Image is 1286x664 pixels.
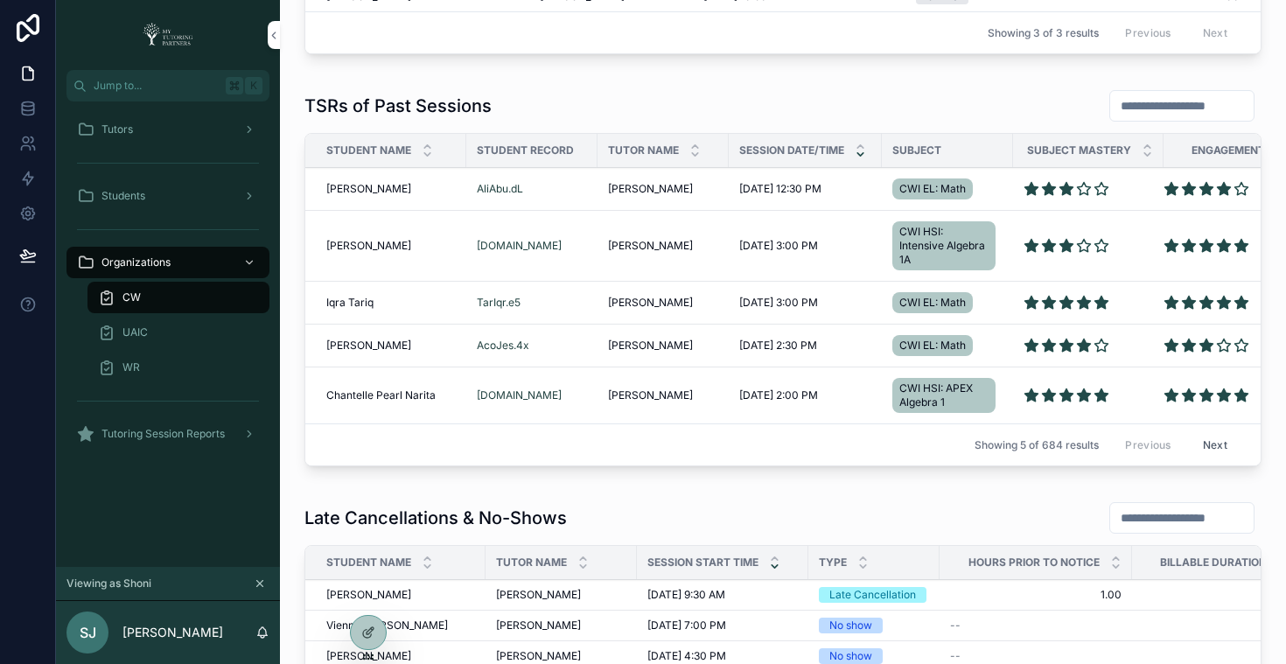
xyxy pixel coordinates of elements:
a: AliAbu.dL [477,182,523,196]
a: Tutoring Session Reports [66,418,269,450]
span: K [247,79,261,93]
a: AliAbu.dL [477,182,587,196]
a: [PERSON_NAME] [496,649,626,663]
a: No show [819,618,929,633]
span: Organizations [101,255,171,269]
a: No show [819,648,929,664]
span: [PERSON_NAME] [608,182,693,196]
a: CWI EL: Math [892,289,1003,317]
span: Student Record [477,143,574,157]
a: [PERSON_NAME] [608,339,718,353]
a: CWI HSI: APEX Algebra 1 [892,374,1003,416]
span: [PERSON_NAME] [326,649,411,663]
span: Session Start Time [647,556,758,570]
span: Jump to... [94,79,219,93]
a: [DOMAIN_NAME] [477,388,562,402]
span: [PERSON_NAME] [496,649,581,663]
a: [DATE] 4:30 PM [647,649,798,663]
span: CWI EL: Math [899,339,966,353]
a: CW [87,282,269,313]
a: [DOMAIN_NAME] [477,239,562,253]
a: [DATE] 2:00 PM [739,388,871,402]
span: Vienna [PERSON_NAME] [326,619,448,633]
span: CWI HSI: Intensive Algebra 1A [899,225,989,267]
span: Type [819,556,847,570]
a: Vienna [PERSON_NAME] [326,619,475,633]
span: Student Name [326,143,411,157]
span: CWI HSI: APEX Algebra 1 [899,381,989,409]
a: [PERSON_NAME] [326,239,456,253]
span: Tutoring Session Reports [101,427,225,441]
span: [PERSON_NAME] [326,588,411,602]
a: [PERSON_NAME] [326,649,475,663]
span: [DATE] 4:30 PM [647,649,726,663]
span: [DATE] 3:00 PM [739,296,818,310]
span: -- [950,619,961,633]
a: [PERSON_NAME] [608,239,718,253]
div: No show [829,618,872,633]
a: CWI EL: Math [892,332,1003,360]
span: SJ [80,622,96,643]
a: 1.00 [950,588,1122,602]
span: Session Date/Time [739,143,844,157]
a: [PERSON_NAME] [326,339,456,353]
a: [PERSON_NAME] [326,588,475,602]
span: Viewing as Shoni [66,577,151,591]
span: [PERSON_NAME] [608,239,693,253]
a: [DOMAIN_NAME] [477,388,587,402]
span: AcoJes.4x [477,339,529,353]
span: [PERSON_NAME] [496,588,581,602]
span: [DATE] 7:00 PM [647,619,726,633]
span: [DATE] 12:30 PM [739,182,821,196]
div: scrollable content [56,101,280,472]
span: Hours prior to notice [968,556,1100,570]
span: CW [122,290,141,304]
h1: Late Cancellations & No-Shows [304,506,567,530]
span: Tutor Name [496,556,567,570]
span: CWI EL: Math [899,182,966,196]
a: TarIqr.e5 [477,296,521,310]
span: [PERSON_NAME] [496,619,581,633]
h1: TSRs of Past Sessions [304,94,492,118]
span: WR [122,360,140,374]
a: [PERSON_NAME] [608,296,718,310]
a: CWI HSI: Intensive Algebra 1A [892,218,1003,274]
a: [PERSON_NAME] [608,182,718,196]
span: [PERSON_NAME] [608,339,693,353]
a: [DATE] 7:00 PM [647,619,798,633]
span: [DATE] 9:30 AM [647,588,725,602]
a: Tutors [66,114,269,145]
span: Engagement [1192,143,1265,157]
span: [PERSON_NAME] [326,239,411,253]
a: AcoJes.4x [477,339,587,353]
a: WR [87,352,269,383]
span: [DATE] 2:00 PM [739,388,818,402]
a: Chantelle Pearl Narita [326,388,456,402]
a: [PERSON_NAME] [496,588,626,602]
a: Organizations [66,247,269,278]
a: UAIC [87,317,269,348]
span: Chantelle Pearl Narita [326,388,436,402]
a: -- [950,649,1122,663]
a: [DATE] 9:30 AM [647,588,798,602]
button: Next [1191,431,1240,458]
a: Iqra Tariq [326,296,456,310]
a: CWI EL: Math [892,175,1003,203]
span: Tutors [101,122,133,136]
img: App logo [137,21,199,49]
span: -- [950,649,961,663]
div: No show [829,648,872,664]
a: [DATE] 12:30 PM [739,182,871,196]
a: [DATE] 3:00 PM [739,296,871,310]
span: Students [101,189,145,203]
a: Late Cancellation [819,587,929,603]
span: [PERSON_NAME] [608,296,693,310]
a: [PERSON_NAME] [326,182,456,196]
div: Late Cancellation [829,587,916,603]
span: Showing 3 of 3 results [988,26,1099,40]
span: Subject Mastery [1027,143,1131,157]
span: UAIC [122,325,148,339]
